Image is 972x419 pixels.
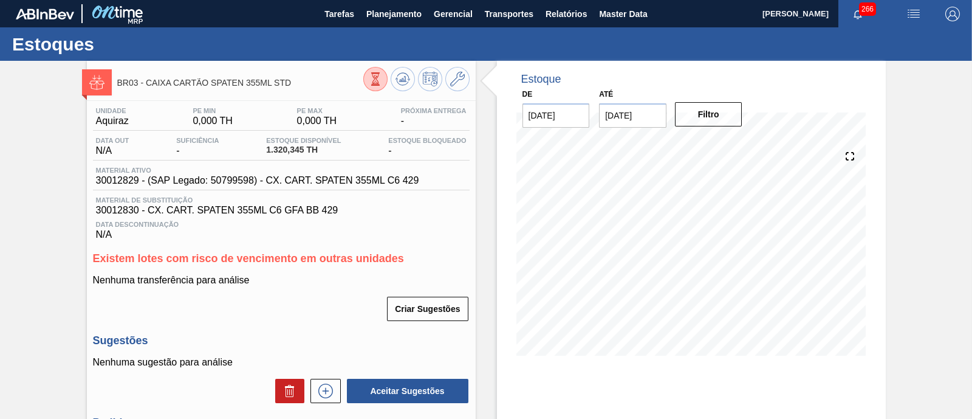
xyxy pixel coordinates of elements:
span: PE MIN [193,107,233,114]
p: Nenhuma sugestão para análise [93,357,470,368]
button: Ir ao Master Data / Geral [445,67,470,91]
span: Planejamento [366,7,422,21]
span: 0,000 TH [297,116,337,126]
img: Ícone [89,75,104,90]
span: BR03 - CAIXA CARTÃO SPATEN 355ML STD [117,78,363,88]
div: - [385,137,469,156]
div: Nova sugestão [304,379,341,403]
div: N/A [93,216,470,240]
input: dd/mm/yyyy [522,103,590,128]
span: Relatórios [546,7,587,21]
div: - [173,137,222,156]
span: Tarefas [324,7,354,21]
h3: Sugestões [93,334,470,347]
span: Unidade [96,107,129,114]
div: Estoque [521,73,561,86]
div: Criar Sugestões [388,296,469,322]
button: Aceitar Sugestões [347,379,468,403]
span: Estoque Bloqueado [388,137,466,144]
input: dd/mm/yyyy [599,103,666,128]
span: 30012829 - (SAP Legado: 50799598) - CX. CART. SPATEN 355ML C6 429 [96,175,419,186]
button: Atualizar Gráfico [391,67,415,91]
label: De [522,90,533,99]
button: Notificações [838,5,877,23]
span: Estoque Disponível [266,137,341,144]
p: Nenhuma transferência para análise [93,275,470,286]
span: Aquiraz [96,116,129,126]
span: Transportes [485,7,533,21]
img: Logout [945,7,960,21]
button: Filtro [675,102,742,126]
span: Gerencial [434,7,473,21]
img: TNhmsLtSVTkK8tSr43FrP2fwEKptu5GPRR3wAAAABJRU5ErkJggg== [16,9,74,19]
label: Até [599,90,613,99]
img: userActions [906,7,921,21]
span: Existem lotes com risco de vencimento em outras unidades [93,252,404,265]
button: Visão Geral dos Estoques [363,67,388,91]
div: Excluir Sugestões [269,379,304,403]
div: - [398,107,470,126]
span: Material ativo [96,167,419,174]
span: PE MAX [297,107,337,114]
span: Master Data [599,7,647,21]
button: Programar Estoque [418,67,442,91]
span: 1.320,345 TH [266,145,341,154]
div: Aceitar Sugestões [341,378,470,404]
span: Data Descontinuação [96,221,467,228]
span: 0,000 TH [193,116,233,126]
span: Data out [96,137,129,144]
span: Próxima Entrega [401,107,467,114]
span: 266 [859,2,876,16]
span: Material de Substituição [96,196,467,204]
button: Criar Sugestões [387,297,468,321]
span: Suficiência [176,137,219,144]
span: 30012830 - CX. CART. SPATEN 355ML C6 GFA BB 429 [96,205,467,216]
h1: Estoques [12,37,228,51]
div: N/A [93,137,132,156]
